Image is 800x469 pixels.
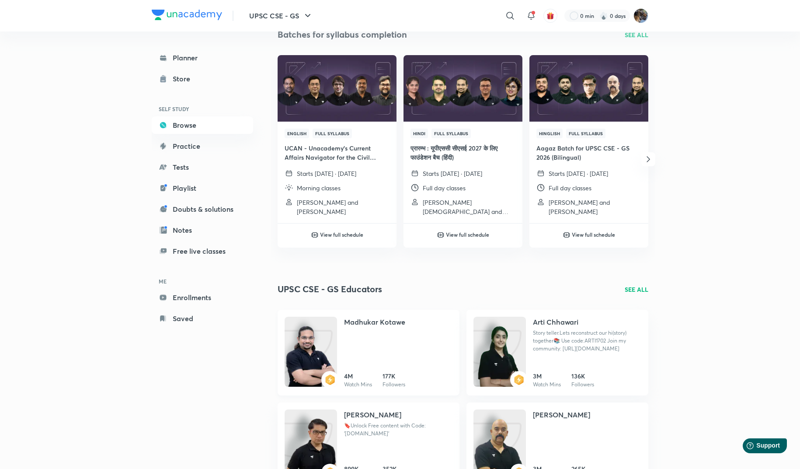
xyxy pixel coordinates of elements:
[566,129,605,138] span: Full Syllabus
[529,55,648,223] a: ThumbnailHinglishFull SyllabusAagaz Batch for UPSC CSE - GS 2026 (Bilingual)Starts [DATE] · [DATE...
[722,435,790,459] iframe: Help widget launcher
[533,381,561,388] p: Watch Mins
[536,129,563,138] span: Hinglish
[546,12,554,20] img: avatar
[297,198,390,216] p: Shyam Shankar Kaggod and Mukesh Kumar Jha
[278,28,407,41] h2: Batches for syllabus completion
[549,169,608,178] p: Starts [DATE] · [DATE]
[431,129,471,138] span: Full Syllabus
[533,329,641,353] p: Story teller.Lets reconstruct our hi(story) together📚 Use code:ARTI1702 Join my community: https:...
[152,242,253,260] a: Free live classes
[344,422,452,437] p: 🔖Unlock Free content with Code: 'Mrunal.org'
[152,310,253,327] a: Saved
[152,10,222,20] img: Company Logo
[152,137,253,155] a: Practice
[278,283,382,296] h3: UPSC CSE - GS Educators
[278,310,459,395] a: UnacademybadgeMadhukar Kotawe4MWatch Mins177KFollowers
[152,101,253,116] h6: SELF STUDY
[276,54,397,122] img: Thumbnail
[285,129,309,138] span: English
[152,274,253,289] h6: ME
[344,371,372,381] h6: 4M
[563,231,570,238] img: play
[633,8,648,23] img: Chayan Mehta
[410,129,428,138] span: Hindi
[313,129,352,138] span: Full Syllabus
[423,169,482,178] p: Starts [DATE] · [DATE]
[549,198,641,216] p: Sudarshan Gurjar and Dr Sidharth Arora
[528,54,649,122] img: Thumbnail
[152,289,253,306] a: Enrollments
[285,325,337,395] img: Unacademy
[152,158,253,176] a: Tests
[278,55,397,223] a: ThumbnailEnglishFull SyllabusUCAN - Unacademy's Current Affairs Navigator for the Civil Services ...
[466,310,648,395] a: UnacademybadgeArti ChhawariStory teller.Lets reconstruct our hi(story) together📚 Use code:ARTI170...
[325,374,335,385] img: badge
[383,371,405,381] h6: 177K
[423,183,466,192] p: Full day classes
[437,231,444,238] img: play
[320,231,363,238] h6: View full schedule
[572,231,615,238] h6: View full schedule
[423,198,515,216] p: Atul Jain and Apoorva Rajput
[514,374,524,385] img: badge
[536,143,641,162] h4: Aagaz Batch for UPSC CSE - GS 2026 (Bilingual)
[403,55,522,223] a: ThumbnailHindiFull Syllabusप्रारम्भ : यूपीएससी सीएसई 2027 के लिए फाउंडेशन बैच (हिंदी)Starts [DATE...
[152,10,222,22] a: Company Logo
[297,183,341,192] p: Morning classes
[533,409,590,420] h4: [PERSON_NAME]
[383,381,405,388] p: Followers
[344,409,401,420] h4: [PERSON_NAME]
[152,200,253,218] a: Doubts & solutions
[625,285,648,294] a: SEE ALL
[410,143,515,162] h4: प्रारम्भ : यूपीएससी सीएसई 2027 के लिए फाउंडेशन बैच (हिंदी)
[344,381,372,388] p: Watch Mins
[402,54,523,122] img: Thumbnail
[244,7,318,24] button: UPSC CSE - GS
[285,143,390,162] h4: UCAN - Unacademy's Current Affairs Navigator for the Civil Services Examination
[311,231,318,238] img: play
[446,231,489,238] h6: View full schedule
[152,116,253,134] a: Browse
[533,371,561,381] h6: 3M
[173,73,195,84] div: Store
[297,169,356,178] p: Starts [DATE] · [DATE]
[152,49,253,66] a: Planner
[152,221,253,239] a: Notes
[152,179,253,197] a: Playlist
[473,325,526,395] img: Unacademy
[152,70,253,87] a: Store
[533,317,578,327] h4: Arti Chhawari
[571,371,594,381] h6: 136K
[571,381,594,388] p: Followers
[549,183,591,192] p: Full day classes
[599,11,608,20] img: streak
[344,317,405,327] h4: Madhukar Kotawe
[543,9,557,23] button: avatar
[625,30,648,39] a: SEE ALL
